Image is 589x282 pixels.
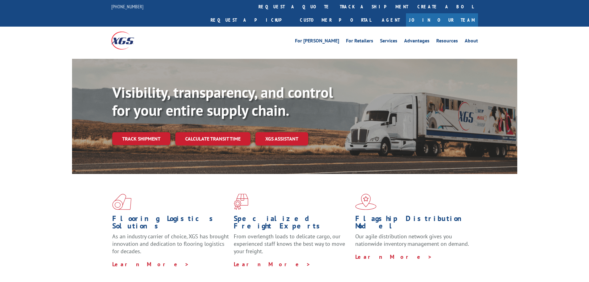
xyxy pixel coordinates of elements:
a: Agent [376,13,406,27]
a: XGS ASSISTANT [255,132,308,145]
a: For [PERSON_NAME] [295,38,339,45]
b: Visibility, transparency, and control for your entire supply chain. [112,83,333,120]
a: For Retailers [346,38,373,45]
a: Learn More > [112,261,189,268]
h1: Flooring Logistics Solutions [112,215,229,233]
img: xgs-icon-flagship-distribution-model-red [355,194,377,210]
a: About [465,38,478,45]
a: Learn More > [355,253,432,260]
h1: Flagship Distribution Model [355,215,472,233]
a: Learn More > [234,261,311,268]
a: [PHONE_NUMBER] [111,3,143,10]
a: Join Our Team [406,13,478,27]
p: From overlength loads to delicate cargo, our experienced staff knows the best way to move your fr... [234,233,351,260]
a: Request a pickup [206,13,295,27]
a: Calculate transit time [175,132,250,145]
h1: Specialized Freight Experts [234,215,351,233]
a: Advantages [404,38,429,45]
a: Services [380,38,397,45]
a: Resources [436,38,458,45]
img: xgs-icon-total-supply-chain-intelligence-red [112,194,131,210]
a: Track shipment [112,132,170,145]
span: Our agile distribution network gives you nationwide inventory management on demand. [355,233,469,247]
a: Customer Portal [295,13,376,27]
img: xgs-icon-focused-on-flooring-red [234,194,248,210]
span: As an industry carrier of choice, XGS has brought innovation and dedication to flooring logistics... [112,233,229,255]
